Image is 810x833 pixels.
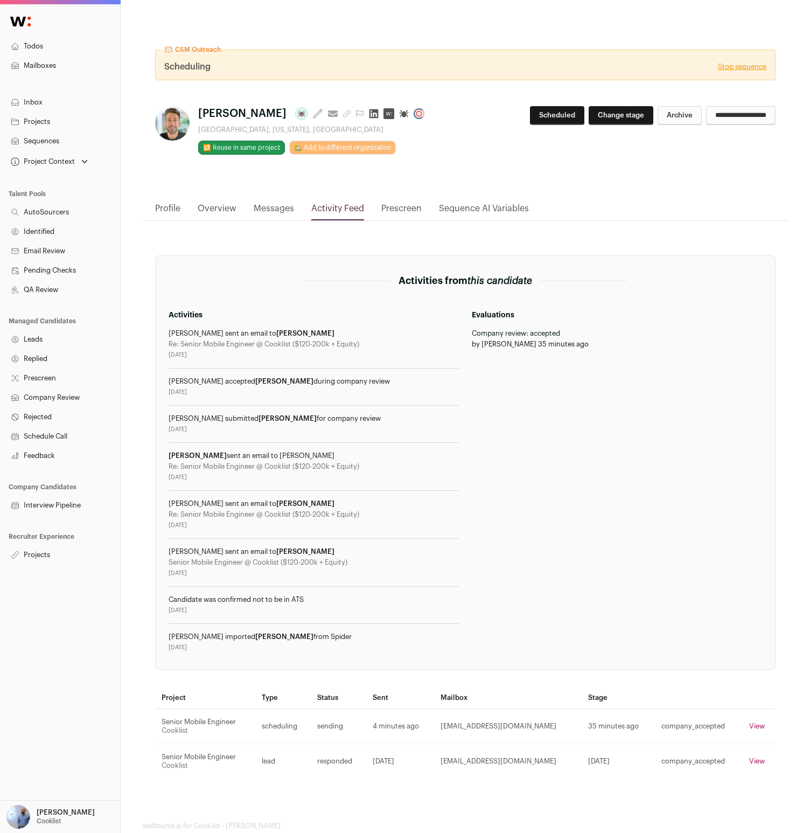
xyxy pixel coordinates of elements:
span: [PERSON_NAME] [276,330,334,337]
img: 97332-medium_jpg [6,805,30,829]
a: View [749,758,765,765]
div: Re: Senior Mobile Engineer @ Cooklist ($120-200k + Equity) [169,510,459,519]
button: Scheduled [530,106,584,125]
div: [PERSON_NAME] imported from Spider [169,633,459,641]
span: CSM Outreach [175,45,221,54]
a: Overview [198,202,236,220]
footer: wellfound:ai for Cooklist - [PERSON_NAME] [142,822,788,830]
div: [DATE] [169,351,459,359]
td: 35 minutes ago [582,709,655,744]
div: [PERSON_NAME] sent an email to [169,547,459,556]
a: Prescreen [381,202,422,220]
span: [PERSON_NAME] [255,633,313,640]
div: sent an email to [PERSON_NAME] [169,452,459,460]
button: Change stage [589,106,653,125]
div: [DATE] [169,606,459,615]
div: Senior Mobile Engineer @ Cooklist ($120-200k + Equity) [169,558,459,567]
div: [DATE] [169,473,459,482]
span: [PERSON_NAME] [276,548,334,555]
button: Open dropdown [9,154,90,169]
a: Sequence AI Variables [439,202,529,220]
a: Activity Feed [311,202,364,220]
td: [DATE] [582,744,655,779]
a: Stop sequence [718,63,766,71]
td: Senior Mobile Engineer [155,744,255,779]
td: company_accepted [655,744,743,779]
th: Status [311,687,366,709]
span: this candidate [467,276,532,286]
div: by [PERSON_NAME] 35 minutes ago [472,340,762,349]
div: Cooklist [162,726,249,735]
div: Re: Senior Mobile Engineer @ Cooklist ($120-200k + Equity) [169,340,459,349]
div: [DATE] [169,569,459,578]
td: scheduling [255,709,311,744]
td: company_accepted [655,709,743,744]
img: Wellfound [4,11,37,32]
div: [DATE] [169,521,459,530]
span: [PERSON_NAME] [276,500,334,507]
td: responded [311,744,366,779]
span: [PERSON_NAME] [198,106,287,121]
div: Candidate was confirmed not to be in ATS [169,595,459,604]
th: Stage [582,687,655,709]
div: Re: Senior Mobile Engineer @ Cooklist ($120-200k + Equity) [169,462,459,471]
div: [DATE] [169,388,459,397]
h3: Activities [169,310,459,321]
button: Open dropdown [4,805,97,829]
button: Archive [658,106,702,125]
div: [PERSON_NAME] sent an email to [169,499,459,508]
td: [EMAIL_ADDRESS][DOMAIN_NAME] [434,744,582,779]
td: lead [255,744,311,779]
th: Type [255,687,311,709]
img: b26b8786ce0f1e3c18712c54fd3ea35577779f4b3c3a8d132ab8feb029fc889b [155,106,190,141]
th: Project [155,687,255,709]
p: [PERSON_NAME] [37,808,95,817]
button: 🔂 Reuse in same project [198,141,285,155]
span: Scheduling [164,60,211,73]
a: Profile [155,202,180,220]
a: 🏡 Add to different organization [289,141,396,155]
th: Mailbox [434,687,582,709]
span: [PERSON_NAME] [259,415,317,422]
td: sending [311,709,366,744]
th: Sent [366,687,434,709]
div: [PERSON_NAME] sent an email to [169,329,459,338]
div: [DATE] [169,425,459,434]
div: [PERSON_NAME] submitted for company review [169,414,459,423]
h3: Evaluations [472,310,762,321]
p: Cooklist [37,817,61,825]
td: [DATE] [366,744,434,779]
td: Senior Mobile Engineer [155,709,255,744]
div: Cooklist [162,761,249,770]
div: [GEOGRAPHIC_DATA], [US_STATE], [GEOGRAPHIC_DATA] [198,126,429,134]
div: Project Context [9,157,75,166]
h2: Activities from [399,273,532,288]
td: 4 minutes ago [366,709,434,744]
div: Company review: accepted [472,329,762,338]
a: View [749,723,765,730]
span: [PERSON_NAME] [169,452,227,459]
div: [PERSON_NAME] accepted during company review [169,377,459,386]
a: Messages [254,202,294,220]
div: [DATE] [169,643,459,652]
td: [EMAIL_ADDRESS][DOMAIN_NAME] [434,709,582,744]
span: [PERSON_NAME] [255,378,313,385]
